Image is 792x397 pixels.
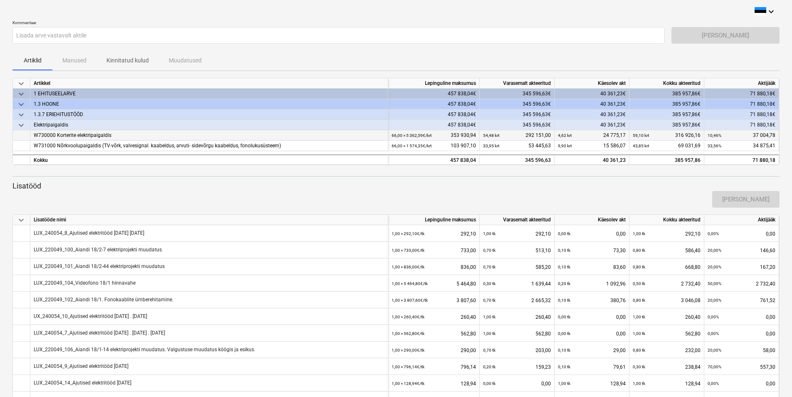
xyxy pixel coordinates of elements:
div: Kokku [30,154,388,165]
p: Artiklid [22,56,42,65]
div: 345 596,63 [483,155,551,166]
div: 457 838,04€ [388,120,480,130]
p: LUX_240054_7_Ajutised elektritööd [DATE] . [DATE] . [DATE] [34,330,165,337]
div: Lisatööde nimi [30,215,388,225]
small: 0,10 tk [558,248,570,253]
div: 385 957,86€ [629,99,704,109]
div: 260,40 [483,308,551,325]
div: 73,30 [558,242,626,259]
div: 345 596,63€ [480,99,555,109]
small: 0,10 tk [558,298,570,303]
small: 1,00 × 260,40€ / tk [392,315,424,319]
div: W731000 Nõrkvoolupaigaldis (TV-võrk, valvesignal. kaabeldus, arvuti- sidevõrgu kaabeldus, fonoluk... [34,141,385,151]
div: W730000 Korterite elektripaigaldis [34,130,385,141]
small: 20,00% [708,265,721,269]
div: Käesolev akt [555,78,629,89]
p: LUX_220049_101_Aiandi 18/2-44 elektriprojekti muudatus [34,263,165,270]
div: 585,20 [483,258,551,275]
div: Varasemalt akteeritud [480,215,555,225]
small: 0,70 tk [483,265,496,269]
small: 1,00 tk [633,381,645,386]
div: 40 361,23€ [555,109,629,120]
div: 0,00 [558,225,626,242]
div: 146,60 [708,242,775,259]
div: 40 361,23 [558,155,626,166]
small: 1,00 tk [558,381,570,386]
div: 385 957,86€ [629,120,704,130]
div: 128,94 [392,375,476,392]
small: 0,70 tk [483,248,496,253]
div: Kokku akteeritud [629,78,704,89]
div: 128,94 [558,375,626,392]
div: 1.3 HOONE [34,99,385,109]
small: 66,00 × 1 574,35€ / krt [392,144,432,148]
div: 586,40 [633,242,701,259]
small: 9,90 krt [558,144,572,148]
div: 1 639,44 [483,275,551,292]
div: 69 031,69 [633,141,701,151]
div: 2 665,32 [483,292,551,309]
small: 33,56% [708,144,721,148]
div: 562,80 [633,325,701,342]
div: 15 586,07 [558,141,626,151]
div: 385 957,86 [629,154,704,165]
p: LUX_220049_102_Aiandi 18/1. Fonokaablite ümberehitamine. [34,296,173,303]
small: 1,00 × 733,00€ / tk [392,248,424,253]
small: 1,00 × 128,94€ / tk [392,381,424,386]
div: Elektripaigaldis [34,120,385,130]
small: 0,10 tk [558,348,570,352]
div: 83,60 [558,258,626,275]
div: 353 930,94 [392,130,476,141]
small: 20,00% [708,248,721,253]
div: 260,40 [633,308,701,325]
small: 10,46% [708,133,721,138]
div: Kokku akteeritud [629,215,704,225]
div: 345 596,63€ [480,109,555,120]
small: 20,00% [708,298,721,303]
div: Lepinguline maksumus [388,215,480,225]
small: 1,00 tk [483,331,496,336]
div: 796,14 [392,358,476,375]
div: 2 732,40 [708,275,775,292]
div: 1 092,96 [558,275,626,292]
div: Käesolev akt [555,215,629,225]
i: keyboard_arrow_down [766,7,776,17]
div: 292,10 [483,225,551,242]
div: 128,94 [633,375,701,392]
div: 385 957,86€ [629,89,704,99]
div: 71 880,18€ [704,109,779,120]
div: 5 464,80 [392,275,476,292]
div: 40 361,23€ [555,120,629,130]
small: 0,00% [708,381,719,386]
div: 71 880,18€ [704,99,779,109]
div: 40 361,23€ [555,99,629,109]
small: 0,00 tk [558,315,570,319]
div: 159,23 [483,358,551,375]
div: 380,76 [558,292,626,309]
div: Aktijääk [704,78,779,89]
p: UX_240054_10_Ajutised elektritööd [DATE] . [DATE] [34,313,147,320]
div: 562,80 [392,325,476,342]
small: 20,00% [708,348,721,352]
div: 836,00 [392,258,476,275]
div: 733,00 [392,242,476,259]
div: 103 907,10 [392,141,476,151]
div: 557,30 [708,358,775,375]
div: 292,10 [392,225,476,242]
p: Lisatööd [12,181,780,191]
small: 1,00 tk [633,315,645,319]
div: 79,61 [558,358,626,375]
small: 0,00 tk [558,231,570,236]
div: 0,00 [558,308,626,325]
div: 1.3.7 ERIEHITUSTÖÖD [34,109,385,120]
div: Varasemalt akteeritud [480,78,555,89]
div: 167,20 [708,258,775,275]
small: 1,00 tk [483,315,496,319]
small: 1,00 × 292,10€ / tk [392,231,424,236]
small: 0,10 tk [558,365,570,369]
small: 59,10 krt [633,133,649,138]
small: 0,10 tk [558,265,570,269]
span: keyboard_arrow_down [16,99,26,109]
small: 66,00 × 5 362,59€ / krt [392,133,432,138]
small: 0,80 tk [633,265,645,269]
